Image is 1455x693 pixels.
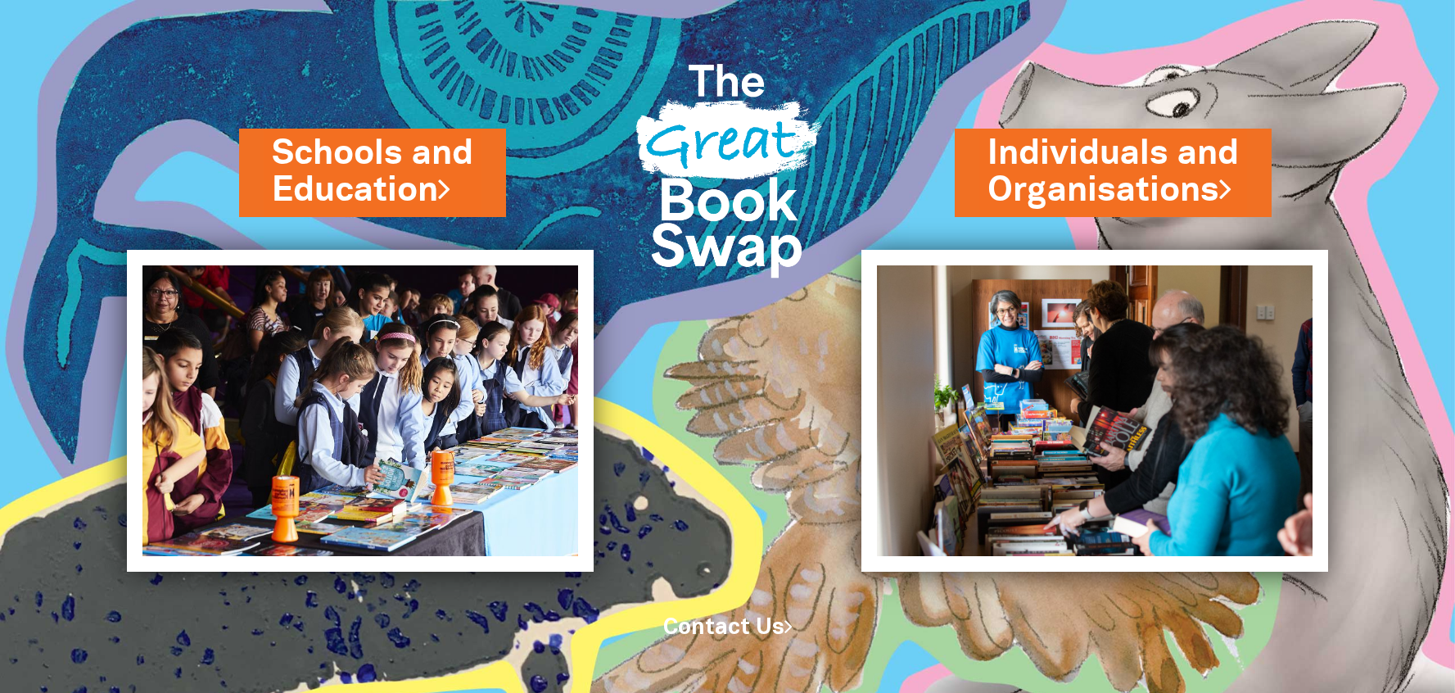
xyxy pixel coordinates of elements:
[663,618,793,638] a: Contact Us
[127,250,594,572] img: Schools and Education
[272,130,473,215] a: Schools andEducation
[987,130,1239,215] a: Individuals andOrganisations
[618,20,836,309] img: Great Bookswap logo
[861,250,1329,572] img: Individuals and Organisations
